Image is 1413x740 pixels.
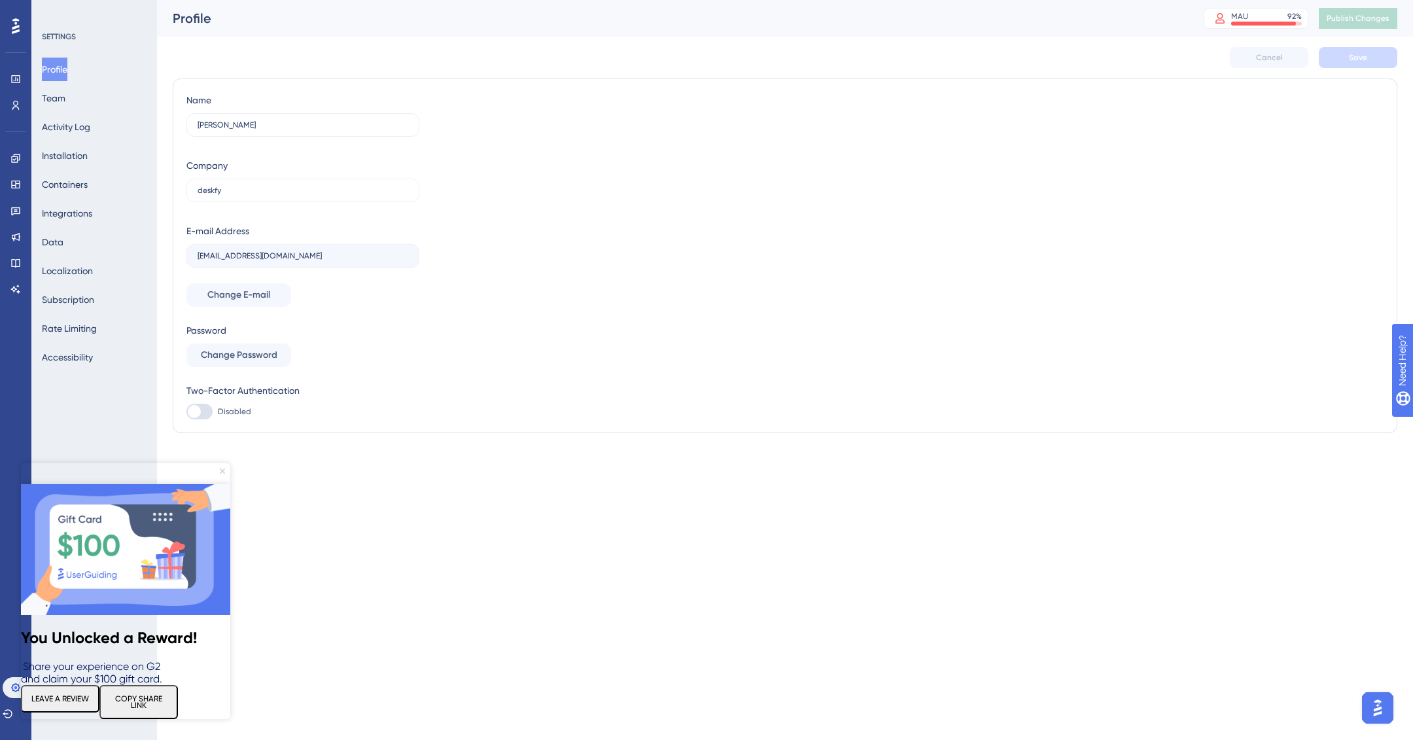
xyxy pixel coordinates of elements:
button: Profile [42,58,67,81]
button: COPY SHARE LINK [78,222,157,256]
span: Save [1349,52,1367,63]
input: Name Surname [198,120,408,130]
span: Publish Changes [1327,13,1389,24]
span: Share your experience on G2 [2,197,139,209]
input: Company Name [198,186,408,195]
div: Password [186,323,419,338]
button: Save [1319,47,1397,68]
button: Rate Limiting [42,317,97,340]
button: Publish Changes [1319,8,1397,29]
div: 92 % [1287,11,1302,22]
button: Containers [42,173,88,196]
button: Cancel [1230,47,1308,68]
div: MAU [1231,11,1248,22]
button: Integrations [42,202,92,225]
button: Data [42,230,63,254]
span: Need Help? [31,3,82,19]
div: E-mail Address [186,223,249,239]
span: Disabled [218,406,251,417]
span: Cancel [1256,52,1283,63]
span: Change E-mail [207,287,270,303]
div: SETTINGS [42,31,148,42]
span: Change Password [201,347,277,363]
button: Change Password [186,344,291,367]
div: Two-Factor Authentication [186,383,419,398]
button: Change E-mail [186,283,291,307]
div: Company [186,158,228,173]
div: Name [186,92,211,108]
button: Accessibility [42,345,93,369]
button: Subscription [42,288,94,311]
button: Localization [42,259,93,283]
button: Team [42,86,65,110]
iframe: UserGuiding AI Assistant Launcher [1358,688,1397,728]
button: Installation [42,144,88,167]
div: Profile [173,9,1171,27]
button: Activity Log [42,115,90,139]
input: E-mail Address [198,251,408,260]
